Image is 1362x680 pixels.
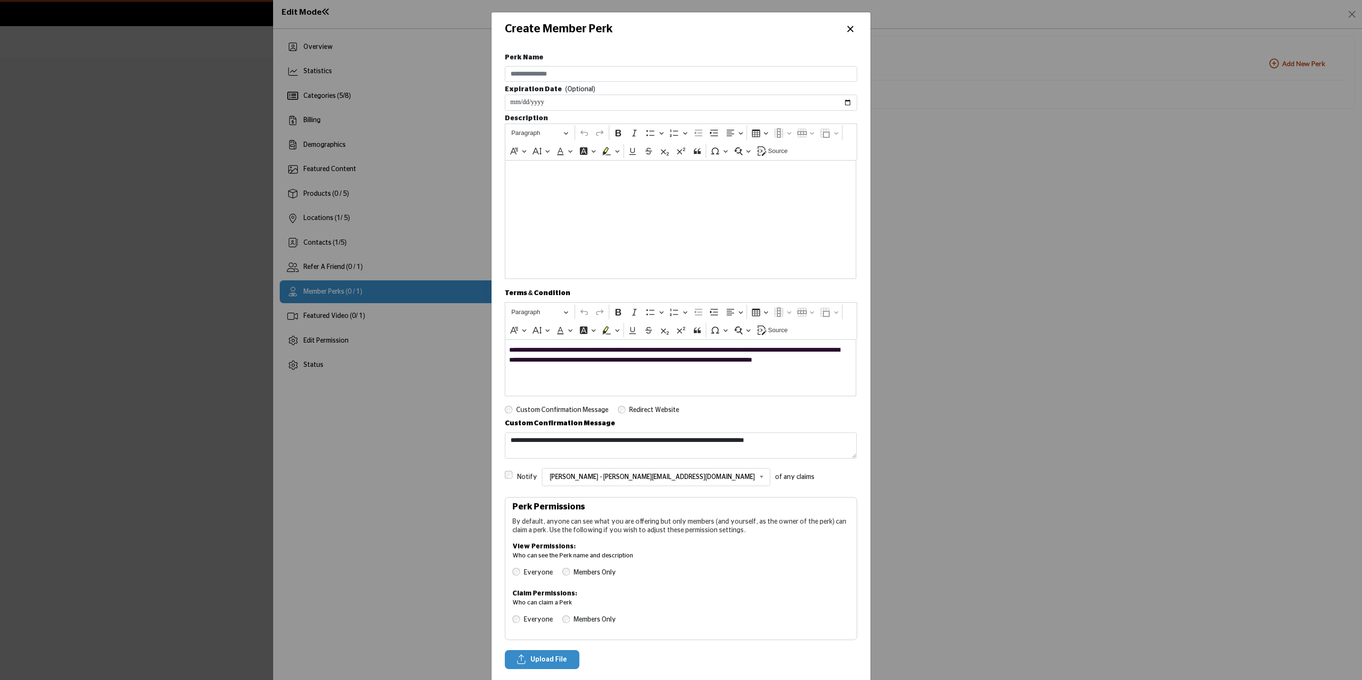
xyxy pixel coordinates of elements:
[530,653,567,666] span: Upload File
[768,325,787,336] span: Source
[505,86,562,93] b: Expiration Date
[574,615,616,625] label: Members Only
[511,127,561,139] span: Paragraph
[517,472,537,482] span: Notify
[505,54,543,61] b: Perk Name
[505,419,615,432] b: Custom Confirmation Message
[505,288,570,302] b: Terms & Condition
[512,552,633,560] span: Who can see the Perk name and description
[562,568,570,575] input: Select View member Only permission
[524,568,553,578] label: Everyone
[565,86,595,93] span: (Optional)
[505,302,857,339] div: Editor toolbar
[618,406,625,413] input: Select Redirect Website
[512,568,520,575] input: Select View Everyone Permission
[843,19,857,37] button: ×
[505,115,548,122] b: Description
[516,405,608,415] label: Custom Confirmation Message
[512,599,572,607] span: Who can claim a Perk
[507,125,573,140] button: Heading
[512,615,520,623] input: Select Claim Everyone Permission
[505,160,856,279] div: Editor editing area: main
[512,502,850,513] h2: Perk Permissions
[511,306,561,318] span: Paragraph
[505,432,857,459] textarea: Enter Custom Confirmation Message
[507,305,573,319] button: Heading
[754,323,792,338] button: Source
[574,568,616,578] label: Members Only
[524,615,553,625] label: Everyone
[505,406,512,413] input: Select Custom Confirmation Message
[505,650,579,669] button: Upload File
[629,405,679,415] label: Redirect Website
[505,124,857,161] div: Editor toolbar
[754,144,792,159] button: Source
[505,339,856,396] div: Editor editing area: main
[562,615,570,623] input: Select Claim member Only permission
[505,20,613,38] h2: Create Member Perk
[505,471,512,479] input: Notify me of any claims
[549,471,755,483] span: [PERSON_NAME] - [PERSON_NAME][EMAIL_ADDRESS][DOMAIN_NAME]
[512,590,633,598] h3: Claim Permissions:
[768,145,787,157] span: Source
[512,517,850,535] span: By default, anyone can see what you are offering but only members (and yourself, as the owner of ...
[775,472,814,482] span: of any claims
[512,543,633,551] h3: View Permissions:
[505,95,857,111] input: Enter Expiration Date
